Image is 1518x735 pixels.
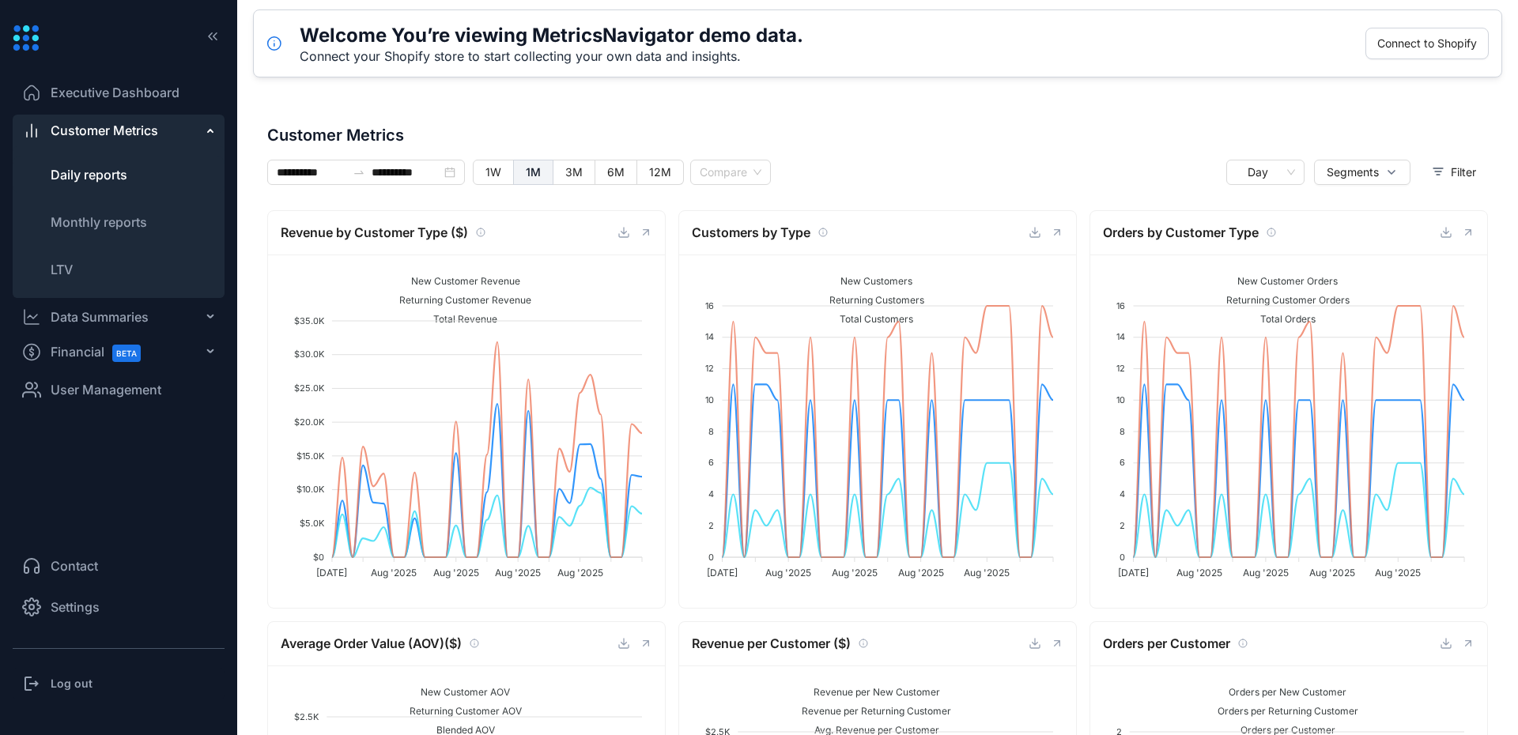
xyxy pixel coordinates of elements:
[296,484,325,495] tspan: $10.0K
[485,165,501,179] span: 1W
[294,416,325,428] tspan: $20.0K
[1103,223,1259,243] span: Orders by Customer Type
[607,165,625,179] span: 6M
[112,345,141,362] span: BETA
[294,315,325,326] tspan: $35.0K
[1103,634,1230,654] span: Orders per Customer
[1214,294,1349,306] span: Returning Customer Orders
[51,262,73,277] span: LTV
[1116,331,1125,342] tspan: 14
[294,349,325,360] tspan: $30.0K
[313,552,324,563] tspan: $0
[801,686,939,698] span: Revenue per New Customer
[387,294,531,306] span: Returning Customer Revenue
[1120,488,1125,499] tspan: 4
[1309,567,1355,579] tspan: Aug '2025
[1243,567,1289,579] tspan: Aug '2025
[898,567,944,579] tspan: Aug '2025
[705,394,714,405] tspan: 10
[765,567,811,579] tspan: Aug '2025
[1377,35,1477,52] span: Connect to Shopify
[421,313,497,325] span: Total Revenue
[51,380,161,399] span: User Management
[1120,457,1125,468] tspan: 6
[817,294,923,306] span: Returning Customers
[51,676,93,692] h3: Log out
[708,552,714,563] tspan: 0
[790,705,951,717] span: Revenue per Returning Customer
[51,307,149,326] div: Data Summaries
[829,275,912,287] span: New Customers
[398,705,522,717] span: Returning Customer AOV
[1451,164,1476,181] span: Filter
[353,166,365,179] span: swap-right
[1314,160,1410,185] button: Segments
[1420,160,1488,185] button: Filter
[1120,426,1125,437] tspan: 8
[296,450,325,462] tspan: $15.0K
[1176,567,1222,579] tspan: Aug '2025
[707,567,738,579] tspan: [DATE]
[565,165,583,179] span: 3M
[51,214,147,230] span: Monthly reports
[51,83,179,102] span: Executive Dashboard
[316,567,347,579] tspan: [DATE]
[294,711,319,722] tspan: $2.5K
[281,223,468,243] span: Revenue by Customer Type ($)
[300,23,803,48] h5: Welcome You’re viewing MetricsNavigator demo data.
[705,331,714,342] tspan: 14
[353,166,365,179] span: to
[705,300,714,311] tspan: 16
[1116,300,1125,311] tspan: 16
[557,567,603,579] tspan: Aug '2025
[51,334,155,370] span: Financial
[371,567,417,579] tspan: Aug '2025
[964,567,1010,579] tspan: Aug '2025
[1236,160,1295,184] span: Day
[51,556,98,575] span: Contact
[409,686,510,698] span: New Customer AOV
[692,223,810,243] span: Customers by Type
[692,634,851,654] span: Revenue per Customer ($)
[267,123,1488,147] span: Customer Metrics
[708,520,714,531] tspan: 2
[828,313,913,325] span: Total Customers
[281,634,462,654] span: Average Order Value (AOV)($)
[1120,520,1125,531] tspan: 2
[1248,313,1315,325] span: Total Orders
[294,383,325,394] tspan: $25.0K
[1225,275,1338,287] span: New Customer Orders
[1116,363,1125,374] tspan: 12
[1205,705,1358,717] span: Orders per Returning Customer
[708,488,714,499] tspan: 4
[1118,567,1149,579] tspan: [DATE]
[1217,686,1346,698] span: Orders per New Customer
[1375,567,1421,579] tspan: Aug '2025
[1116,394,1125,405] tspan: 10
[300,48,803,64] div: Connect your Shopify store to start collecting your own data and insights.
[51,121,158,140] span: Customer Metrics
[1120,552,1125,563] tspan: 0
[1327,164,1379,181] span: Segments
[300,518,325,529] tspan: $5.0K
[495,567,541,579] tspan: Aug '2025
[832,567,878,579] tspan: Aug '2025
[708,457,714,468] tspan: 6
[433,567,479,579] tspan: Aug '2025
[649,165,671,179] span: 12M
[399,275,520,287] span: New Customer Revenue
[705,363,714,374] tspan: 12
[526,165,541,179] span: 1M
[708,426,714,437] tspan: 8
[51,597,100,616] span: Settings
[1365,28,1489,59] button: Connect to Shopify
[51,167,127,183] span: Daily reports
